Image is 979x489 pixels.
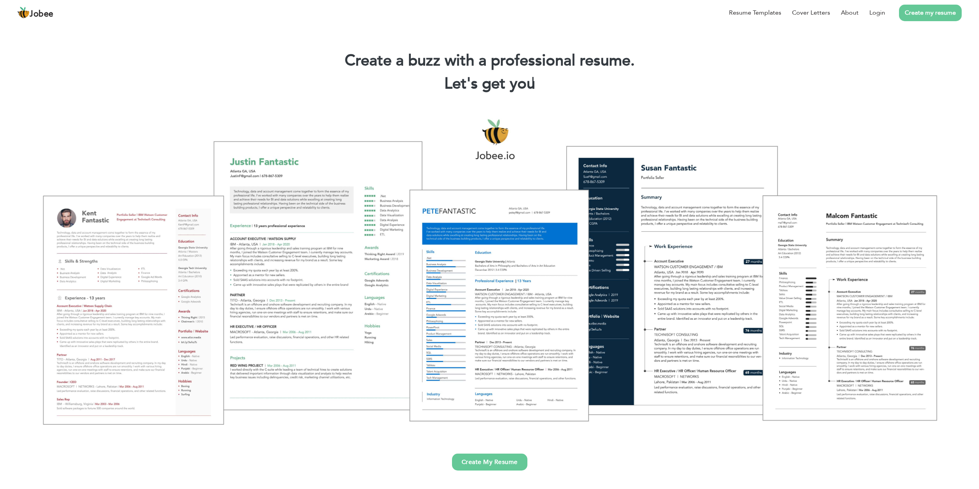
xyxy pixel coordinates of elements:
[841,8,859,17] a: About
[12,51,967,71] h1: Create a buzz with a professional resume.
[729,8,781,17] a: Resume Templates
[482,73,535,94] span: get you
[30,10,53,18] span: Jobee
[792,8,830,17] a: Cover Letters
[12,74,967,94] h2: Let's
[899,5,962,21] a: Create my resume
[869,8,885,17] a: Login
[17,7,30,19] img: jobee.io
[531,73,535,94] span: |
[452,454,527,471] a: Create My Resume
[17,7,53,19] a: Jobee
